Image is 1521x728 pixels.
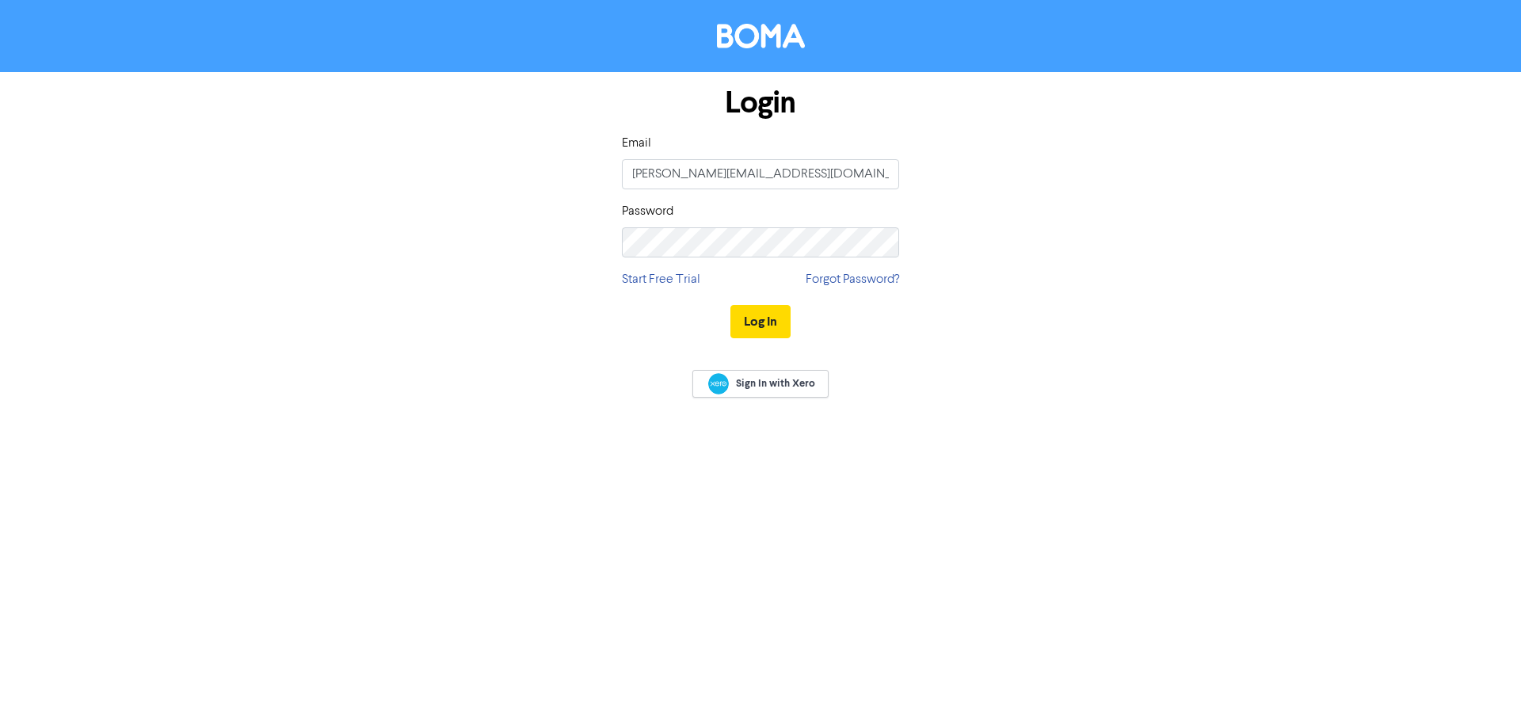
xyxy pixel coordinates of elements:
[692,370,829,398] a: Sign In with Xero
[622,202,673,221] label: Password
[736,376,815,391] span: Sign In with Xero
[622,134,651,153] label: Email
[717,24,805,48] img: BOMA Logo
[708,373,729,394] img: Xero logo
[806,270,899,289] a: Forgot Password?
[622,270,700,289] a: Start Free Trial
[730,305,791,338] button: Log In
[622,85,899,121] h1: Login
